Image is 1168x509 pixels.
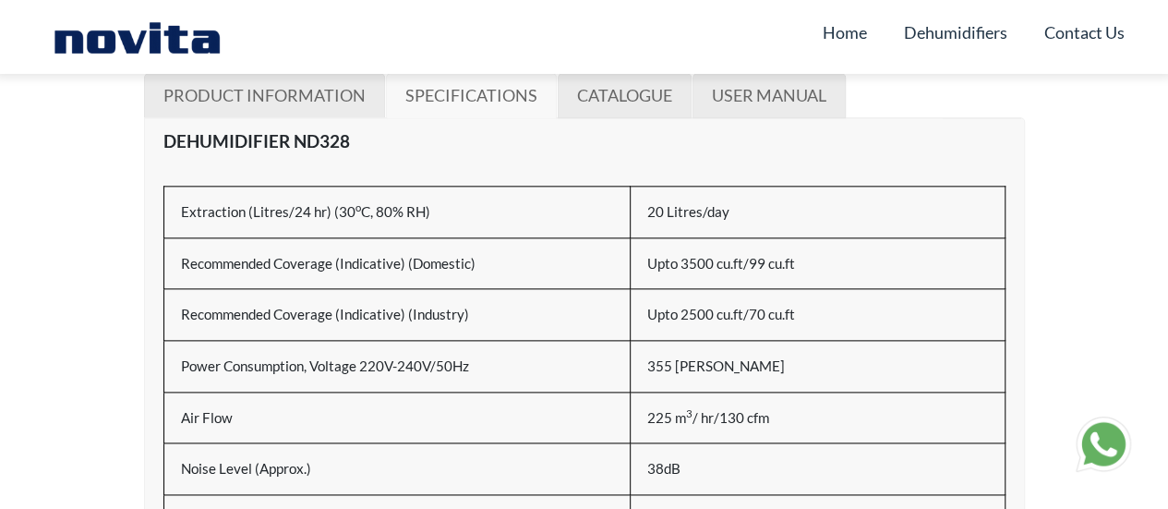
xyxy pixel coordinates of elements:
[181,409,613,426] h6: Air Flow
[647,409,987,426] h6: 225 m / hr/130 cfm
[558,73,692,119] a: CATALOGUE
[692,73,846,119] a: USER MANUAL
[44,18,230,55] img: Novita
[647,306,987,322] h6: Upto 2500 cu.ft/70 cu.ft
[405,85,537,105] span: SPECIFICATIONS
[163,85,366,105] span: PRODUCT INFORMATION
[823,15,867,50] a: Home
[181,460,613,477] h6: Noise Level (Approx.)
[647,255,987,272] h6: Upto 3500 cu.ft/99 cu.ft
[647,203,987,220] h6: 20 Litres/day
[647,358,987,374] h6: 355 [PERSON_NAME]
[181,255,613,272] h6: Recommended Coverage (Indicative) (Domestic)
[181,306,613,322] h6: Recommended Coverage (Indicative) (Industry)
[577,85,672,105] span: CATALOGUE
[386,73,557,119] a: SPECIFICATIONS
[647,460,987,477] h6: 38dB
[712,85,826,105] span: USER MANUAL
[686,407,692,419] sup: 3
[181,203,613,220] h6: Extraction (Litres/24 hr) (30 C, 80% RH)
[904,15,1007,50] a: Dehumidifiers
[355,201,361,213] sup: o
[144,73,385,119] a: PRODUCT INFORMATION
[181,358,613,374] h6: Power Consumption, Voltage 220V-240V/50Hz
[163,130,350,151] strong: DEHUMIDIFIER ND328
[1044,15,1125,50] a: Contact Us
